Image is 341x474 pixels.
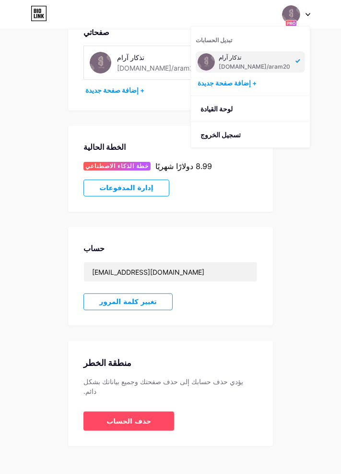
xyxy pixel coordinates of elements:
[198,79,257,87] font: + إضافة صفحة جديدة
[117,53,144,61] font: تذكار آرام
[106,417,151,425] font: حذف الحساب
[196,36,232,44] font: تبديل الحسابات
[282,5,300,24] img: أرام20
[85,86,144,94] font: + إضافة صفحة جديدة
[200,105,233,113] font: لوحة القيادة
[83,142,126,152] font: الخطة الحالية
[84,262,257,281] input: بريد إلكتروني
[219,54,241,61] font: تذكار آرام
[198,53,215,71] img: أرام20
[83,377,243,395] font: يؤدي حذف حسابك إلى حذف صفحتك وجميع بياناتك بشكل دائم.
[99,184,153,192] font: إدارة المدفوعات
[83,412,174,431] button: حذف الحساب
[83,293,173,310] button: تغيير كلمة المرور
[83,27,109,37] font: صفحاتي
[155,161,212,171] font: 8.99 دولارًا شهريًا
[117,64,198,72] font: [DOMAIN_NAME]/aram20
[83,180,169,196] button: إدارة المدفوعات
[83,243,105,253] font: حساب
[85,162,149,170] font: خطة الذكاء الاصطناعي
[83,358,131,368] font: منطقة الخطر
[191,96,310,122] a: لوحة القيادة
[90,52,111,73] img: أرام20
[200,131,241,139] font: تسجيل الخروج
[219,63,290,70] font: [DOMAIN_NAME]/aram20
[99,298,157,305] font: تغيير كلمة المرور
